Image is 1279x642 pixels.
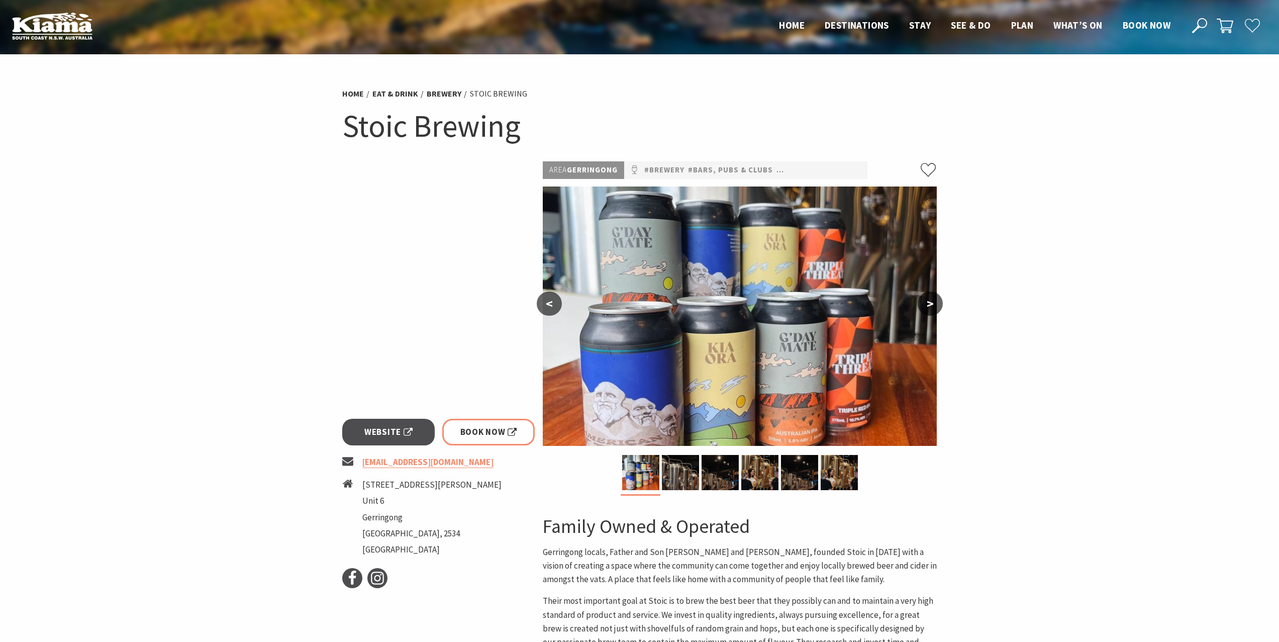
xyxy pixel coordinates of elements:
a: #brewery [644,164,684,176]
nav: Main Menu [769,18,1180,34]
a: Website [342,419,435,445]
span: Plan [1011,19,1034,31]
img: Brewery [702,455,739,490]
img: Stoic Brewing Fermenters [662,455,699,490]
span: What’s On [1053,19,1103,31]
span: Book Now [460,425,517,439]
img: Vats [821,455,858,490]
a: #Bars, Pubs & Clubs [688,164,773,176]
p: Gerringong [543,161,624,179]
li: Stoic Brewing [470,87,527,101]
span: See & Do [951,19,991,31]
img: Brewery [781,455,818,490]
li: Gerringong [362,511,502,524]
h3: Family Owned & Operated [543,515,937,538]
img: Kiama Logo [12,12,92,40]
button: < [537,292,562,316]
span: Home [779,19,805,31]
span: Website [364,425,413,439]
a: [EMAIL_ADDRESS][DOMAIN_NAME] [362,456,494,468]
p: Gerringong locals, Father and Son [PERSON_NAME] and [PERSON_NAME], founded Stoic in [DATE] with a... [543,545,937,587]
span: Area [549,165,567,174]
img: Vats [741,455,778,490]
a: #Wineries & Breweries [776,164,870,176]
span: Stay [909,19,931,31]
a: brewery [427,88,461,99]
a: Eat & Drink [372,88,418,99]
li: [GEOGRAPHIC_DATA] [362,543,502,557]
span: Book now [1123,19,1170,31]
li: [STREET_ADDRESS][PERSON_NAME] [362,478,502,492]
span: Destinations [825,19,889,31]
button: > [918,292,943,316]
h1: Stoic Brewing [342,106,937,146]
a: Book Now [442,419,535,445]
li: Unit 6 [362,494,502,508]
a: Home [342,88,364,99]
li: [GEOGRAPHIC_DATA], 2534 [362,527,502,540]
